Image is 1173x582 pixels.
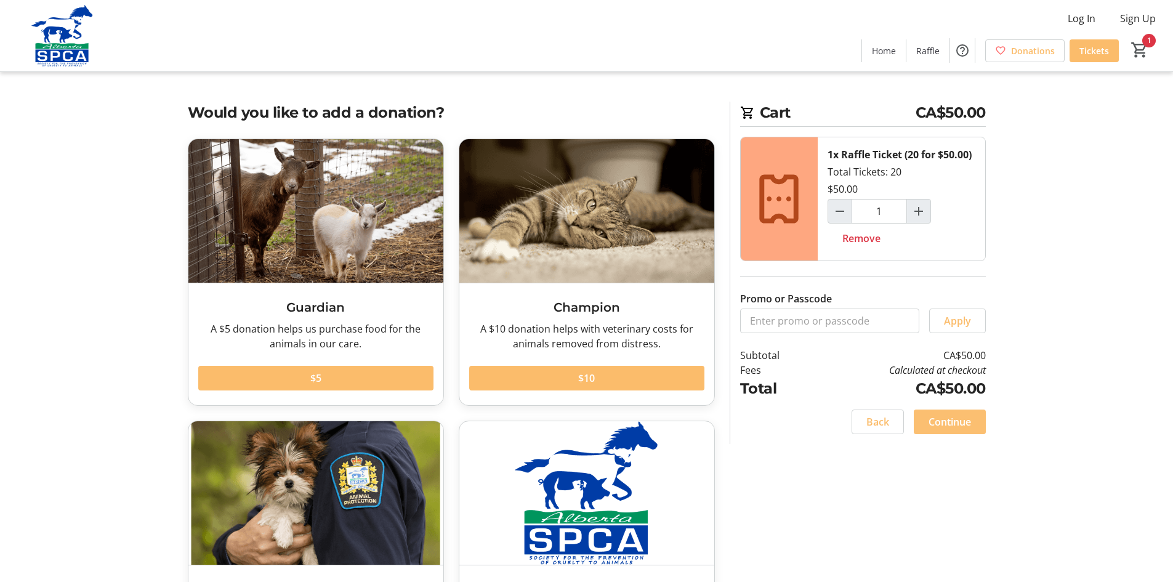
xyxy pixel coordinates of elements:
img: Alberta SPCA's Logo [7,5,117,67]
span: Raffle [916,44,940,57]
div: A $10 donation helps with veterinary costs for animals removed from distress. [469,321,704,351]
h2: Cart [740,102,986,127]
button: Remove [828,226,895,251]
button: $5 [198,366,433,390]
span: Log In [1068,11,1095,26]
span: Home [872,44,896,57]
h2: Would you like to add a donation? [188,102,715,124]
a: Donations [985,39,1065,62]
td: CA$50.00 [811,348,985,363]
td: Total [740,378,812,400]
td: Calculated at checkout [811,363,985,378]
h3: Guardian [198,298,433,317]
img: Guardian [188,139,443,283]
a: Home [862,39,906,62]
button: Decrement by one [828,200,852,223]
button: Back [852,410,904,434]
div: $50.00 [828,182,858,196]
img: Champion [459,139,714,283]
span: $10 [578,371,595,386]
span: Remove [842,231,881,246]
button: $10 [469,366,704,390]
img: Donate Another Amount [459,421,714,565]
input: Enter promo or passcode [740,309,919,333]
div: Total Tickets: 20 [818,137,985,261]
span: Donations [1011,44,1055,57]
button: Apply [929,309,986,333]
td: Fees [740,363,812,378]
h3: Champion [469,298,704,317]
span: Tickets [1079,44,1109,57]
div: A $5 donation helps us purchase food for the animals in our care. [198,321,433,351]
button: Increment by one [907,200,930,223]
td: Subtotal [740,348,812,363]
label: Promo or Passcode [740,291,832,306]
span: Apply [944,313,971,328]
input: Raffle Ticket (20 for $50.00) Quantity [852,199,907,224]
div: 1x Raffle Ticket (20 for $50.00) [828,147,972,162]
span: CA$50.00 [916,102,986,124]
span: Continue [929,414,971,429]
span: $5 [310,371,321,386]
button: Continue [914,410,986,434]
span: Sign Up [1120,11,1156,26]
span: Back [866,414,889,429]
a: Tickets [1070,39,1119,62]
button: Cart [1129,39,1151,61]
td: CA$50.00 [811,378,985,400]
button: Log In [1058,9,1105,28]
img: Animal Hero [188,421,443,565]
button: Sign Up [1110,9,1166,28]
a: Raffle [906,39,949,62]
button: Help [950,38,975,63]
